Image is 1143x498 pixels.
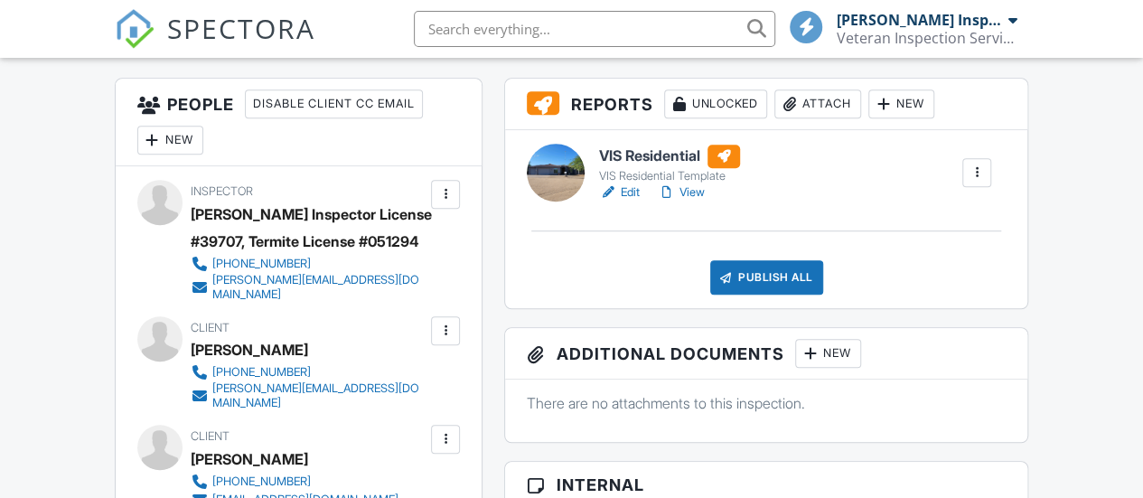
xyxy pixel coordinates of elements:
div: [PERSON_NAME][EMAIL_ADDRESS][DOMAIN_NAME] [212,273,427,302]
div: VIS Residential Template [599,169,740,183]
div: New [868,89,934,118]
a: [PHONE_NUMBER] [191,255,427,273]
h3: Additional Documents [505,328,1027,380]
a: [PERSON_NAME][EMAIL_ADDRESS][DOMAIN_NAME] [191,273,427,302]
p: There are no attachments to this inspection. [527,393,1006,413]
img: The Best Home Inspection Software - Spectora [115,9,155,49]
span: Inspector [191,184,253,198]
span: Client [191,321,230,334]
span: SPECTORA [167,9,315,47]
a: [PERSON_NAME][EMAIL_ADDRESS][DOMAIN_NAME] [191,381,427,410]
a: [PHONE_NUMBER] [191,473,398,491]
h6: VIS Residential [599,145,740,168]
a: View [658,183,705,202]
div: Unlocked [664,89,767,118]
a: SPECTORA [115,24,315,62]
div: [PERSON_NAME] Inspector License #39707, Termite License #051294 [837,11,1004,29]
div: [PERSON_NAME] [191,446,308,473]
div: New [795,339,861,368]
h3: People [116,79,482,166]
a: [PHONE_NUMBER] [191,363,427,381]
div: New [137,126,203,155]
div: [PERSON_NAME] Inspector License #39707, Termite License #051294 [191,201,442,255]
a: VIS Residential VIS Residential Template [599,145,740,184]
div: Publish All [710,260,823,295]
div: Disable Client CC Email [245,89,423,118]
a: Edit [599,183,640,202]
h3: Reports [505,79,1027,130]
span: Client [191,429,230,443]
div: [PERSON_NAME][EMAIL_ADDRESS][DOMAIN_NAME] [212,381,427,410]
div: [PERSON_NAME] [191,336,308,363]
div: [PHONE_NUMBER] [212,475,311,489]
div: Attach [774,89,861,118]
div: Veteran Inspection Services [837,29,1017,47]
div: [PHONE_NUMBER] [212,257,311,271]
input: Search everything... [414,11,775,47]
div: [PHONE_NUMBER] [212,365,311,380]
